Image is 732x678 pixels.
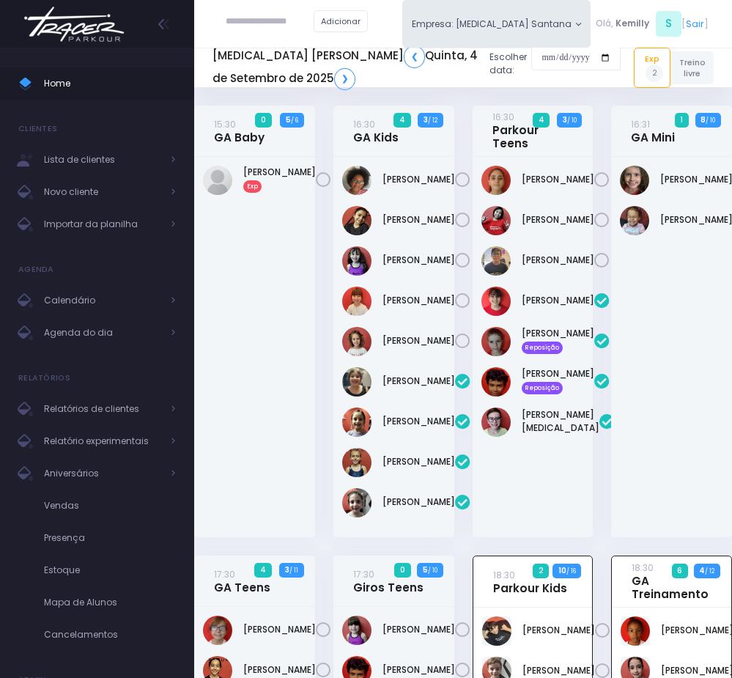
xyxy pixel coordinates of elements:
[522,367,594,394] a: [PERSON_NAME] Reposição
[342,367,371,397] img: Heloisa Frederico Mota
[342,616,371,645] img: Isabela Fantan Nicoleti
[533,564,549,578] span: 2
[382,623,455,636] a: [PERSON_NAME]
[342,488,371,517] img: Mariana Garzuzi Palma
[522,408,599,435] a: [PERSON_NAME][MEDICAL_DATA]
[44,291,161,310] span: Calendário
[699,565,705,576] strong: 4
[481,246,511,276] img: Lucas figueiredo guedes
[353,567,424,594] a: 17:30Giros Teens
[382,254,455,267] a: [PERSON_NAME]
[382,173,455,186] a: [PERSON_NAME]
[382,495,455,509] a: [PERSON_NAME]
[481,206,511,235] img: Lorena mie sato ayres
[646,65,663,82] span: 2
[342,246,371,276] img: Lorena Alexsandra Souza
[522,213,594,226] a: [PERSON_NAME]
[44,625,176,644] span: Cancelamentos
[620,206,649,235] img: Malu Souza de Carvalho
[533,113,550,128] span: 4
[214,567,270,594] a: 17:30GA Teens
[44,74,176,93] span: Home
[591,9,714,39] div: [ ]
[291,116,298,125] small: / 6
[243,180,262,192] span: Exp
[656,11,681,37] span: S
[342,166,371,195] img: Giulia Coelho Mariano
[44,464,161,483] span: Aniversários
[353,117,399,144] a: 16:30GA Kids
[334,68,355,90] a: ❯
[522,254,594,267] a: [PERSON_NAME]
[686,17,704,31] a: Sair
[285,564,289,575] strong: 3
[394,563,410,578] span: 0
[634,48,670,87] a: Exp2
[482,616,511,646] img: Bernardo campos sallum
[620,166,649,195] img: Maria Helena Coelho Mariano
[382,455,455,468] a: [PERSON_NAME]
[493,568,567,595] a: 18:30Parkour Kids
[214,118,236,130] small: 15:30
[567,116,577,125] small: / 10
[493,569,515,581] small: 18:30
[212,45,478,89] h5: [MEDICAL_DATA] [PERSON_NAME] Quinta, 4 de Setembro de 2025
[481,287,511,316] img: Anna Helena Roque Silva
[286,114,291,125] strong: 5
[705,567,714,575] small: / 12
[255,113,271,128] span: 0
[404,45,425,67] a: ❮
[254,563,271,578] span: 4
[631,118,650,130] small: 16:31
[706,116,715,125] small: / 10
[289,566,298,575] small: / 11
[563,114,567,125] strong: 3
[522,173,594,186] a: [PERSON_NAME]
[44,399,161,419] span: Relatórios de clientes
[44,593,176,612] span: Mapa de Alunos
[342,448,371,477] img: Manuela Andrade Bertolla
[243,663,316,677] a: [PERSON_NAME]
[423,564,428,575] strong: 5
[243,166,316,192] a: [PERSON_NAME]Exp
[203,616,232,645] img: AMANDA OLINDA SILVESTRE DE PAIVA
[382,663,455,677] a: [PERSON_NAME]
[342,408,371,437] img: Lara Prado Pfefer
[212,41,621,94] div: Escolher data:
[700,114,706,125] strong: 8
[675,113,689,128] span: 1
[342,287,371,316] img: Mariana Namie Takatsuki Momesso
[382,415,455,428] a: [PERSON_NAME]
[522,382,563,394] span: Reposição
[596,17,613,30] span: Olá,
[44,150,161,169] span: Lista de clientes
[314,10,368,32] a: Adicionar
[481,367,511,397] img: João Pedro Oliveira de Meneses
[342,206,371,235] img: Livia Baião Gomes
[424,114,428,125] strong: 3
[382,334,455,347] a: [PERSON_NAME]
[44,432,161,451] span: Relatório experimentais
[382,375,455,388] a: [PERSON_NAME]
[44,528,176,548] span: Presença
[632,561,709,601] a: 18:30GA Treinamento
[18,255,54,284] h4: Agenda
[522,327,594,353] a: [PERSON_NAME] Reposição
[44,323,161,342] span: Agenda do dia
[615,17,649,30] span: Kemilly
[214,117,265,144] a: 15:30GA Baby
[44,215,161,234] span: Importar da planilha
[621,616,650,646] img: Laura Varjão
[44,496,176,515] span: Vendas
[393,113,410,128] span: 4
[522,624,595,637] a: [PERSON_NAME]
[353,568,374,581] small: 17:30
[428,116,437,125] small: / 12
[18,364,70,393] h4: Relatórios
[428,566,437,575] small: / 10
[566,567,576,575] small: / 16
[342,327,371,356] img: Nina Diniz Scatena Alves
[382,294,455,307] a: [PERSON_NAME]
[44,183,161,202] span: Novo cliente
[243,623,316,636] a: [PERSON_NAME]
